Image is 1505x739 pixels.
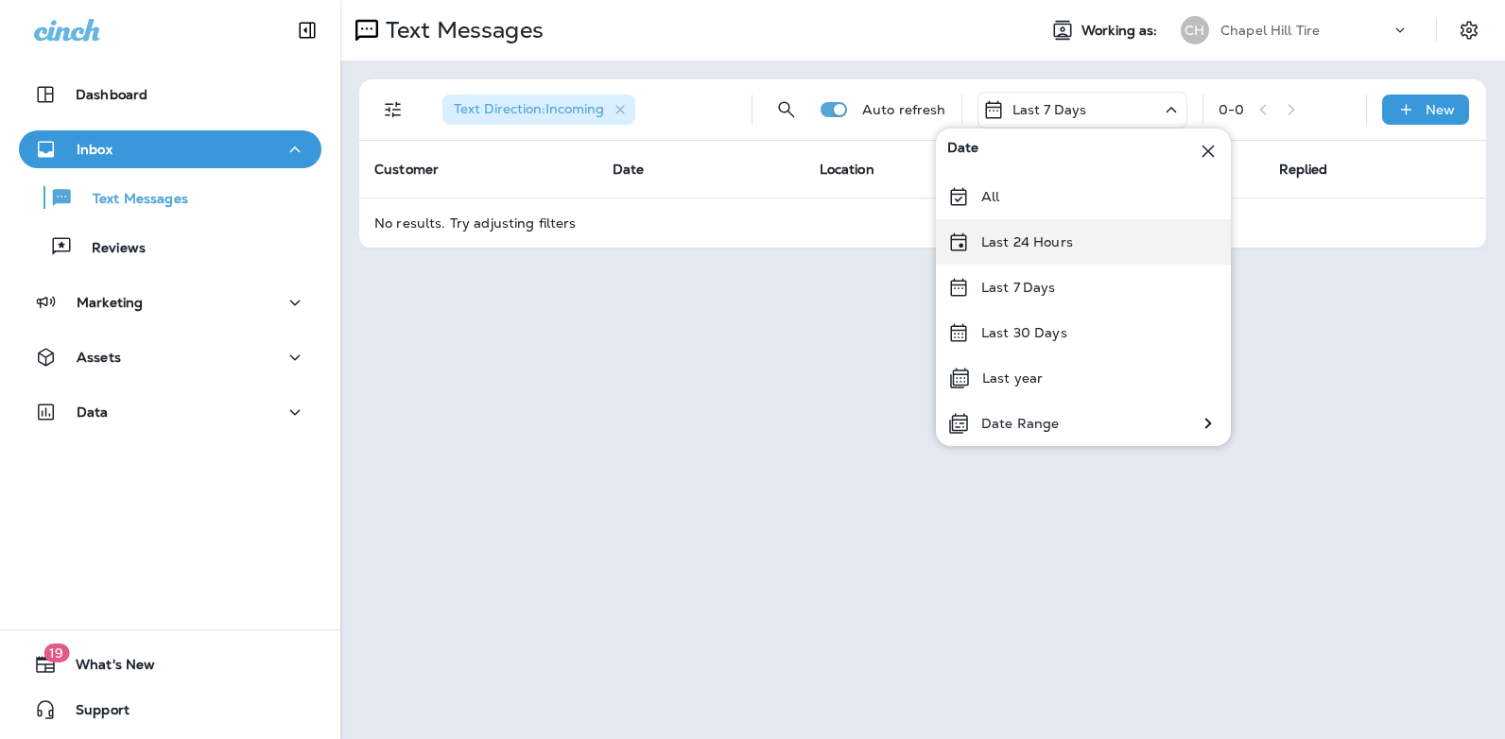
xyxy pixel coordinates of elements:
[378,16,544,44] p: Text Messages
[454,100,604,117] span: Text Direction : Incoming
[57,657,155,679] span: What's New
[77,350,121,365] p: Assets
[374,161,439,178] span: Customer
[820,161,874,178] span: Location
[19,393,321,431] button: Data
[77,404,109,420] p: Data
[768,91,805,129] button: Search Messages
[57,702,130,725] span: Support
[1012,102,1087,117] p: Last 7 Days
[1219,102,1244,117] div: 0 - 0
[19,645,321,683] button: 19What's New
[442,95,635,125] div: Text Direction:Incoming
[19,338,321,376] button: Assets
[77,295,143,310] p: Marketing
[374,91,412,129] button: Filters
[43,644,69,662] span: 19
[19,76,321,113] button: Dashboard
[1279,161,1328,178] span: Replied
[981,234,1073,249] p: Last 24 Hours
[1081,23,1162,39] span: Working as:
[981,325,1067,340] p: Last 30 Days
[19,691,321,729] button: Support
[74,191,188,209] p: Text Messages
[73,240,146,258] p: Reviews
[359,198,1486,248] td: No results. Try adjusting filters
[613,161,645,178] span: Date
[981,189,999,204] p: All
[981,416,1059,431] p: Date Range
[19,130,321,168] button: Inbox
[947,140,979,163] span: Date
[19,227,321,266] button: Reviews
[1220,23,1320,38] p: Chapel Hill Tire
[1452,13,1486,47] button: Settings
[19,284,321,321] button: Marketing
[1426,102,1455,117] p: New
[982,370,1043,386] p: Last year
[76,87,147,102] p: Dashboard
[77,142,112,157] p: Inbox
[1181,16,1209,44] div: CH
[862,102,946,117] p: Auto refresh
[981,280,1056,295] p: Last 7 Days
[19,178,321,217] button: Text Messages
[281,11,334,49] button: Collapse Sidebar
